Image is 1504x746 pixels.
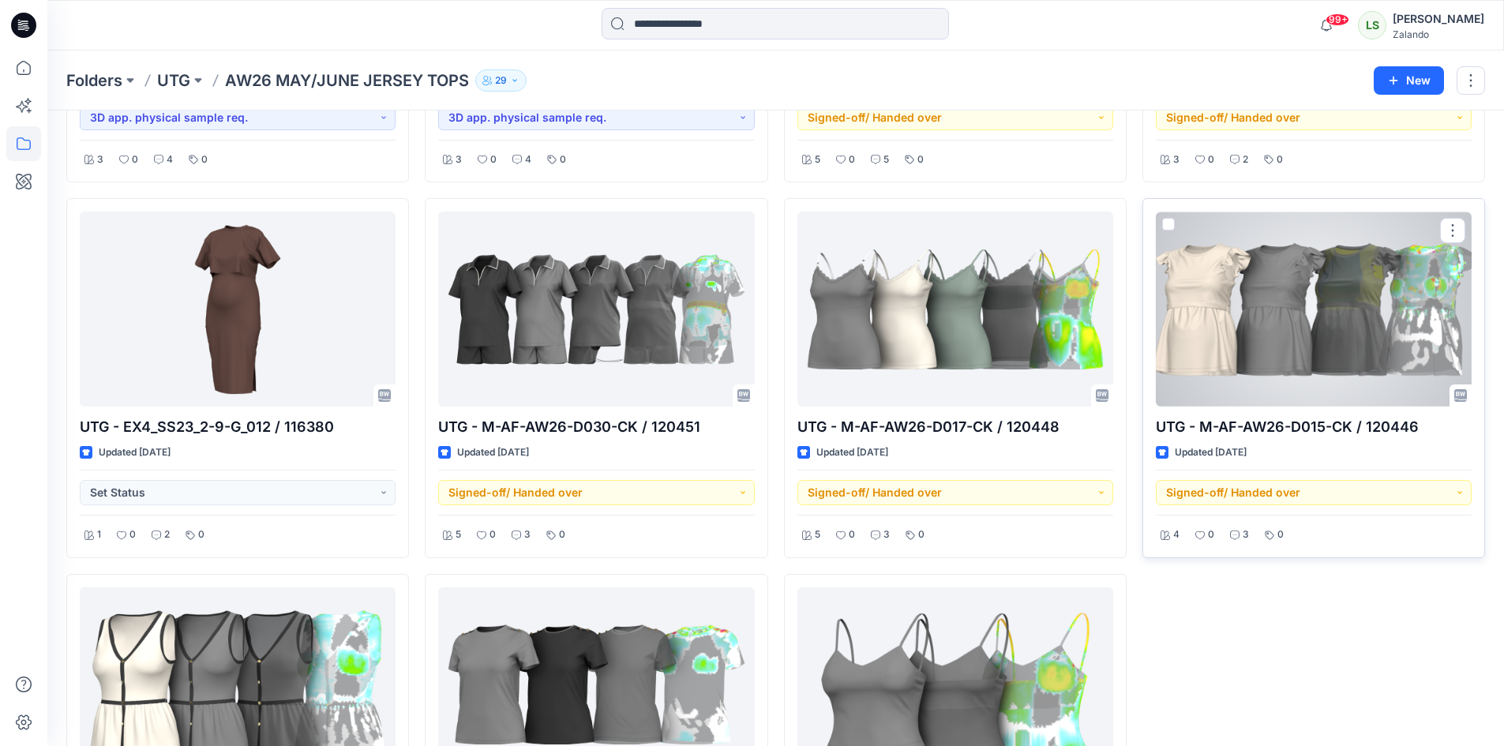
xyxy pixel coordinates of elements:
[1175,444,1247,461] p: Updated [DATE]
[559,527,565,543] p: 0
[1156,416,1472,438] p: UTG - M-AF-AW26-D015-CK / 120446
[1173,152,1180,168] p: 3
[1374,66,1444,95] button: New
[129,527,136,543] p: 0
[490,152,497,168] p: 0
[883,152,889,168] p: 5
[560,152,566,168] p: 0
[849,527,855,543] p: 0
[1277,527,1284,543] p: 0
[1326,13,1349,26] span: 99+
[475,69,527,92] button: 29
[1243,152,1248,168] p: 2
[157,69,190,92] a: UTG
[816,444,888,461] p: Updated [DATE]
[456,152,462,168] p: 3
[1277,152,1283,168] p: 0
[797,212,1113,407] a: UTG - M-AF-AW26-D017-CK / 120448
[97,152,103,168] p: 3
[815,152,820,168] p: 5
[201,152,208,168] p: 0
[198,527,204,543] p: 0
[524,527,531,543] p: 3
[80,212,396,407] a: UTG - EX4_SS23_2-9-G_012 / 116380
[1173,527,1180,543] p: 4
[797,416,1113,438] p: UTG - M-AF-AW26-D017-CK / 120448
[918,527,925,543] p: 0
[164,527,170,543] p: 2
[815,527,820,543] p: 5
[457,444,529,461] p: Updated [DATE]
[495,72,507,89] p: 29
[225,69,469,92] p: AW26 MAY/JUNE JERSEY TOPS
[917,152,924,168] p: 0
[80,416,396,438] p: UTG - EX4_SS23_2-9-G_012 / 116380
[525,152,531,168] p: 4
[438,212,754,407] a: UTG - M-AF-AW26-D030-CK / 120451
[97,527,101,543] p: 1
[1393,9,1484,28] div: [PERSON_NAME]
[1358,11,1386,39] div: LS
[456,527,461,543] p: 5
[99,444,171,461] p: Updated [DATE]
[1393,28,1484,40] div: Zalando
[1243,527,1249,543] p: 3
[883,527,890,543] p: 3
[1208,152,1214,168] p: 0
[849,152,855,168] p: 0
[66,69,122,92] a: Folders
[489,527,496,543] p: 0
[1208,527,1214,543] p: 0
[132,152,138,168] p: 0
[438,416,754,438] p: UTG - M-AF-AW26-D030-CK / 120451
[167,152,173,168] p: 4
[1156,212,1472,407] a: UTG - M-AF-AW26-D015-CK / 120446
